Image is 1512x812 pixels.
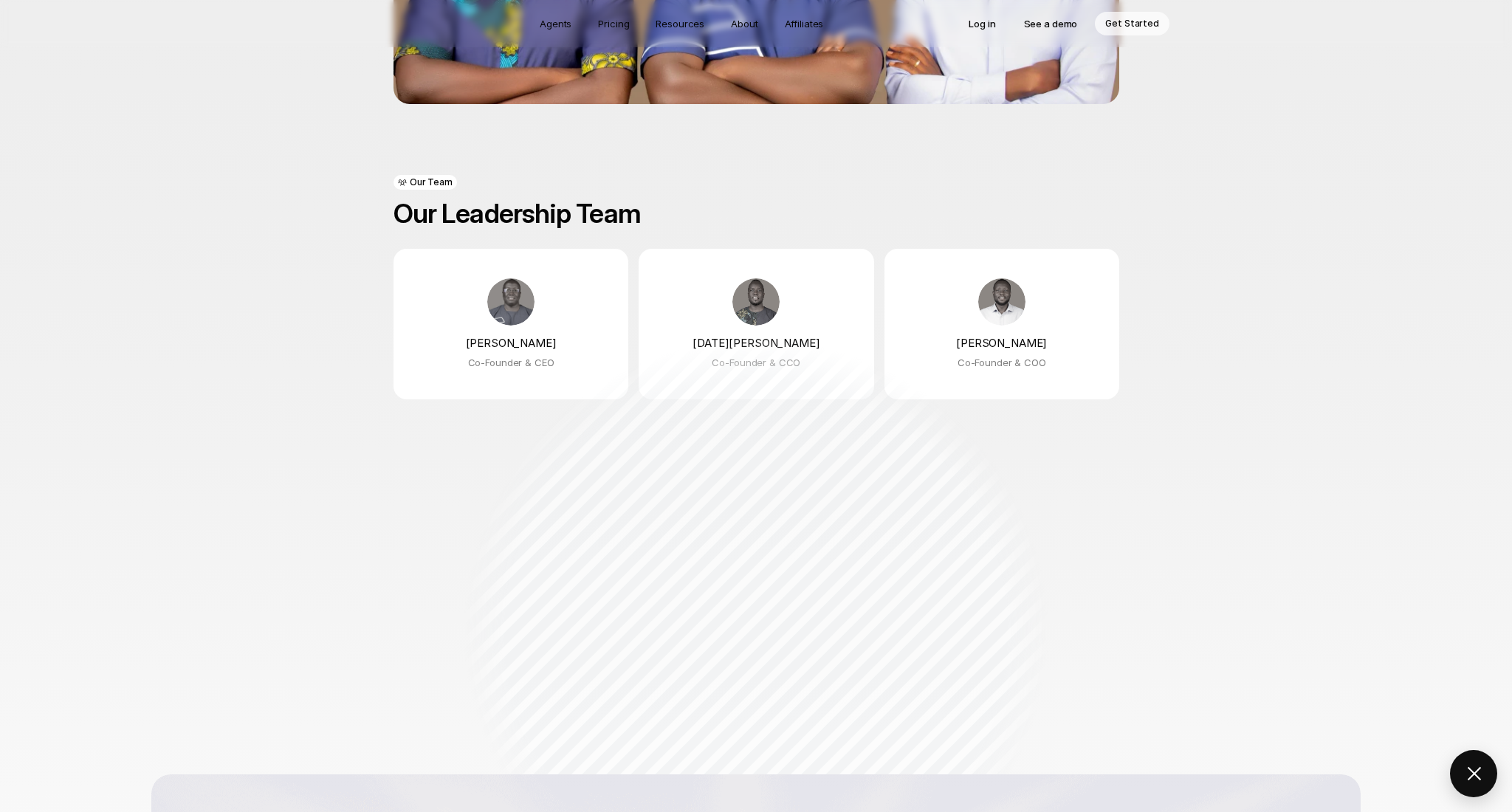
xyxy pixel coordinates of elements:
[1024,16,1078,31] p: See a demo
[722,12,766,35] a: About
[598,16,629,31] p: Pricing
[1095,12,1169,35] a: Get Started
[785,16,824,31] p: Affiliates
[647,12,713,35] a: Resources
[1105,16,1159,31] p: Get Started
[776,12,833,35] a: Affiliates
[656,16,704,31] p: Resources
[1014,12,1088,35] a: See a demo
[531,12,580,35] a: Agents
[540,16,571,31] p: Agents
[731,16,757,31] p: About
[969,16,995,31] p: Log in
[589,12,638,35] a: Pricing
[393,199,1118,228] h2: Our Leadership Team
[409,176,452,188] p: Our Team
[958,12,1006,35] a: Log in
